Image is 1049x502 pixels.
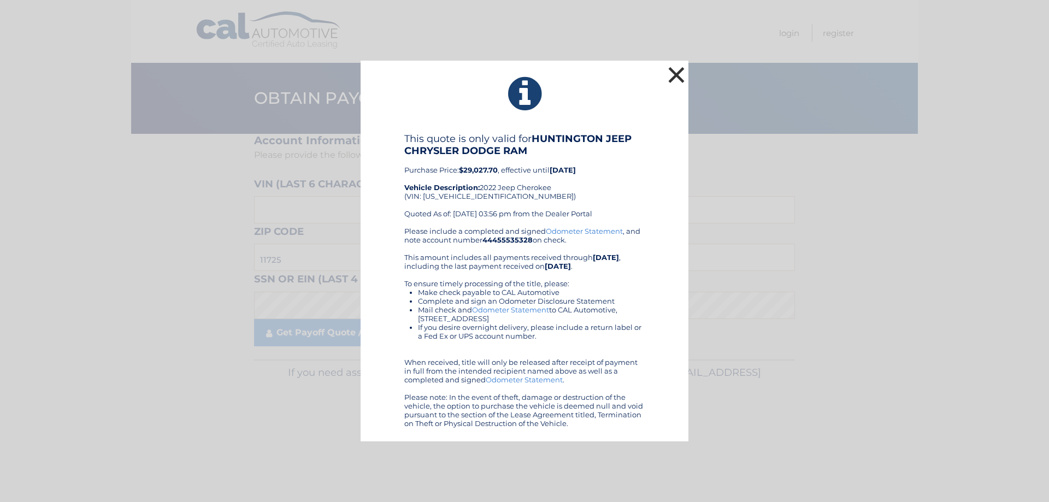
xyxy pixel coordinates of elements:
a: Odometer Statement [472,305,549,314]
b: [DATE] [545,262,571,270]
li: Mail check and to CAL Automotive, [STREET_ADDRESS] [418,305,645,323]
li: Complete and sign an Odometer Disclosure Statement [418,297,645,305]
b: [DATE] [550,166,576,174]
li: If you desire overnight delivery, please include a return label or a Fed Ex or UPS account number. [418,323,645,340]
b: $29,027.70 [459,166,498,174]
h4: This quote is only valid for [404,133,645,157]
strong: Vehicle Description: [404,183,480,192]
div: Please include a completed and signed , and note account number on check. This amount includes al... [404,227,645,428]
li: Make check payable to CAL Automotive [418,288,645,297]
b: [DATE] [593,253,619,262]
button: × [665,64,687,86]
b: HUNTINGTON JEEP CHRYSLER DODGE RAM [404,133,632,157]
a: Odometer Statement [486,375,563,384]
div: Purchase Price: , effective until 2022 Jeep Cherokee (VIN: [US_VEHICLE_IDENTIFICATION_NUMBER]) Qu... [404,133,645,227]
a: Odometer Statement [546,227,623,235]
b: 44455535328 [482,235,533,244]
